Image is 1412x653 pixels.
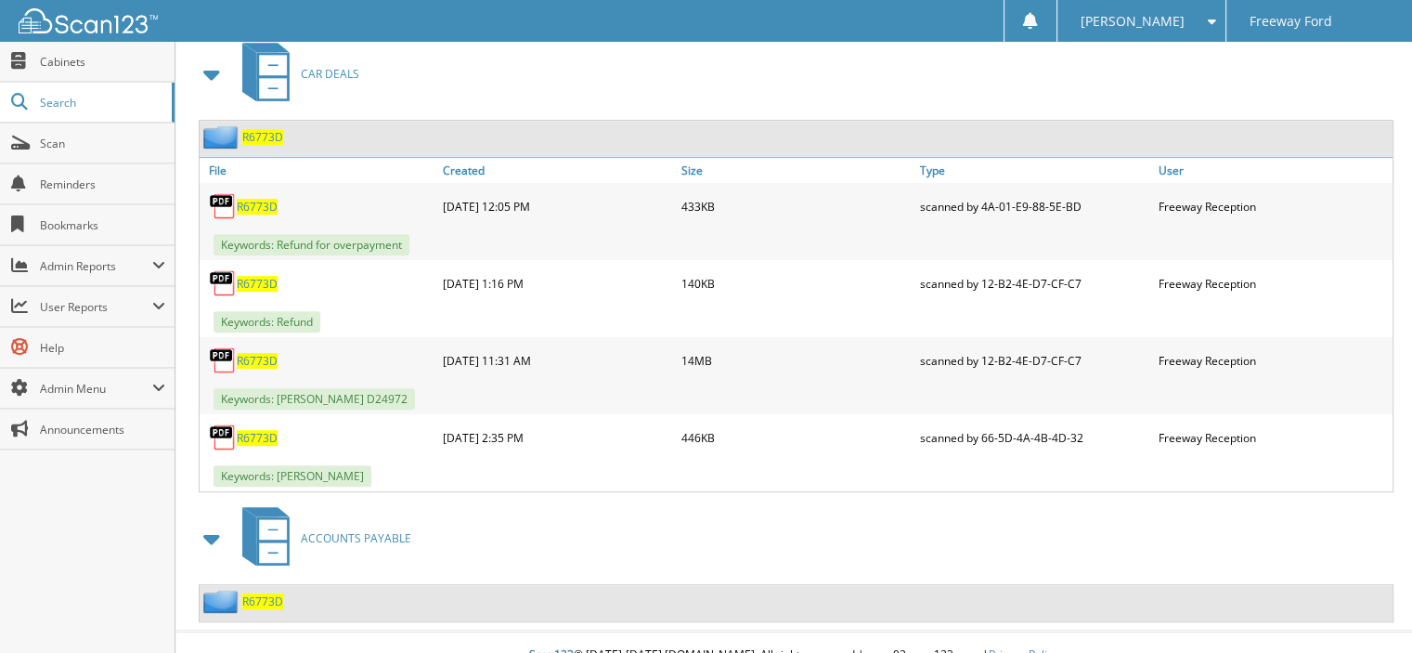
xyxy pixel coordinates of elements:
[1154,342,1393,379] div: Freeway Reception
[242,129,283,145] a: R6773D
[209,269,237,297] img: PDF.png
[40,422,165,438] span: Announcements
[677,419,915,456] div: 446KB
[1154,419,1393,456] div: Freeway Reception
[438,342,677,379] div: [DATE] 11:31 AM
[1154,265,1393,302] div: Freeway Reception
[242,594,283,609] a: R6773D
[40,340,165,356] span: Help
[19,8,158,33] img: scan123-logo-white.svg
[40,258,152,274] span: Admin Reports
[677,265,915,302] div: 140KB
[40,136,165,151] span: Scan
[677,188,915,225] div: 433KB
[915,158,1154,183] a: Type
[915,265,1154,302] div: scanned by 12-B2-4E-D7-CF-C7
[209,346,237,374] img: PDF.png
[203,125,242,149] img: folder2.png
[301,66,359,82] span: CAR DEALS
[237,199,278,215] a: R6773D
[677,342,915,379] div: 14MB
[40,299,152,315] span: User Reports
[1154,188,1393,225] div: Freeway Reception
[214,311,320,333] span: Keywords: Refund
[915,419,1154,456] div: scanned by 66-5D-4A-4B-4D-32
[40,176,165,192] span: Reminders
[237,353,278,369] a: R6773D
[40,54,165,70] span: Cabinets
[209,424,237,451] img: PDF.png
[438,158,677,183] a: Created
[40,217,165,233] span: Bookmarks
[438,265,677,302] div: [DATE] 1:16 PM
[677,158,915,183] a: Size
[915,188,1154,225] div: scanned by 4A-01-E9-88-5E-BD
[40,95,162,111] span: Search
[214,388,415,410] span: Keywords: [PERSON_NAME] D24972
[438,419,677,456] div: [DATE] 2:35 PM
[1319,564,1412,653] iframe: Chat Widget
[1081,16,1185,27] span: [PERSON_NAME]
[231,502,411,575] a: ACCOUNTS PAYABLE
[237,430,278,446] a: R6773D
[209,192,237,220] img: PDF.png
[301,530,411,546] span: ACCOUNTS PAYABLE
[200,158,438,183] a: File
[231,37,359,111] a: CAR DEALS
[1250,16,1332,27] span: Freeway Ford
[1154,158,1393,183] a: User
[203,590,242,613] img: folder2.png
[214,234,409,255] span: Keywords: Refund for overpayment
[237,276,278,292] a: R6773D
[915,342,1154,379] div: scanned by 12-B2-4E-D7-CF-C7
[40,381,152,397] span: Admin Menu
[438,188,677,225] div: [DATE] 12:05 PM
[214,465,371,487] span: Keywords: [PERSON_NAME]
